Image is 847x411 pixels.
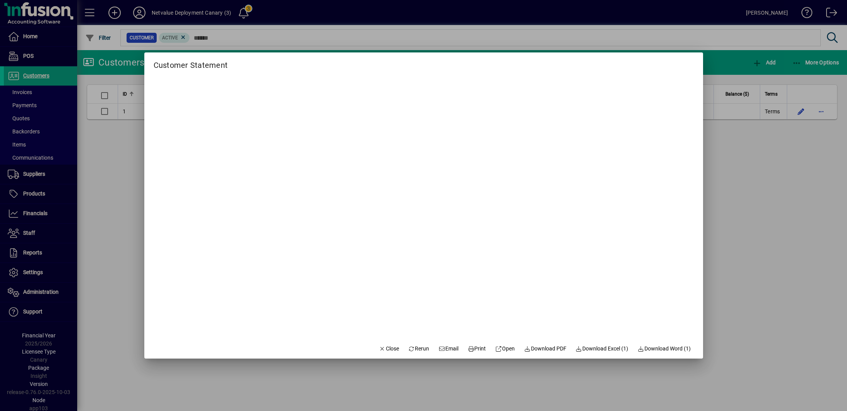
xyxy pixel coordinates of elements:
[438,345,458,353] span: Email
[144,52,237,71] h2: Customer Statement
[435,342,462,355] button: Email
[376,342,402,355] button: Close
[465,342,489,355] button: Print
[524,345,566,353] span: Download PDF
[637,345,691,353] span: Download Word (1)
[408,345,429,353] span: Rerun
[379,345,399,353] span: Close
[495,345,515,353] span: Open
[573,342,632,355] button: Download Excel (1)
[468,345,486,353] span: Print
[576,345,629,353] span: Download Excel (1)
[521,342,570,355] a: Download PDF
[634,342,694,355] button: Download Word (1)
[492,342,518,355] a: Open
